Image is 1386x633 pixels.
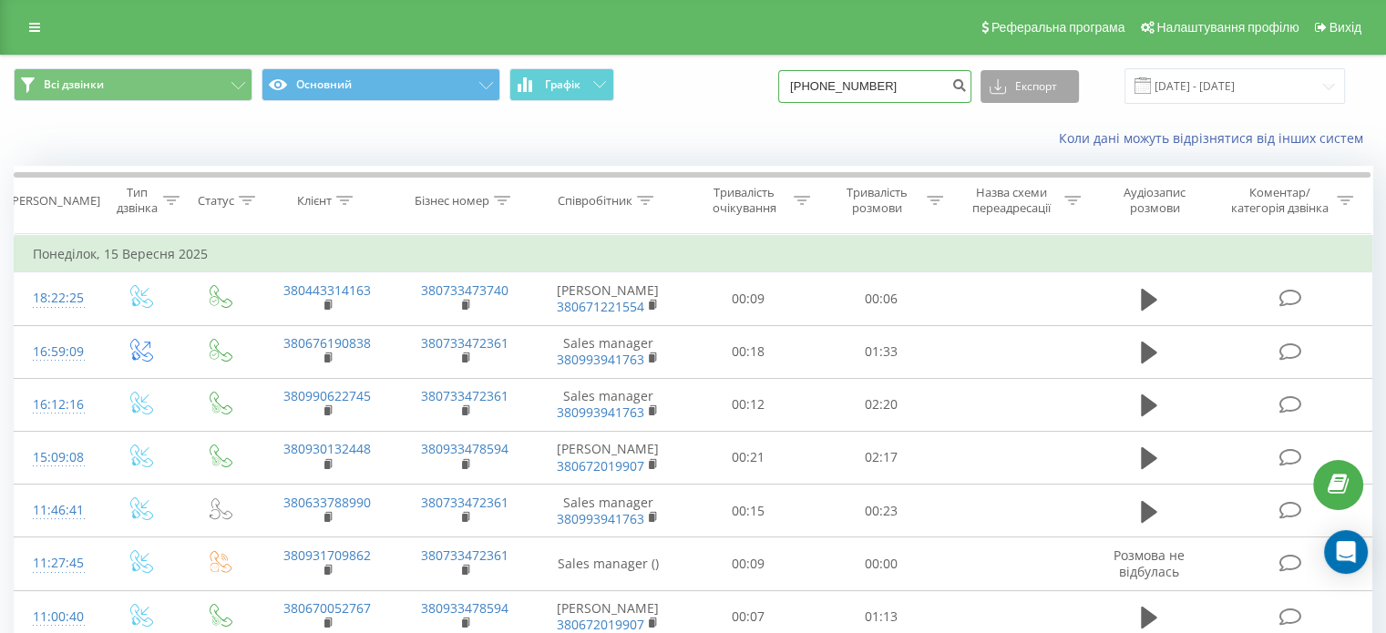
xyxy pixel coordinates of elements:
[815,272,947,325] td: 00:06
[33,387,81,423] div: 16:12:16
[557,457,644,475] a: 380672019907
[421,599,508,617] a: 380933478594
[699,185,790,216] div: Тривалість очікування
[557,298,644,315] a: 380671221554
[558,193,632,209] div: Співробітник
[815,378,947,431] td: 02:20
[415,193,489,209] div: Бізнес номер
[33,440,81,475] div: 15:09:08
[8,193,100,209] div: [PERSON_NAME]
[262,68,500,101] button: Основний
[815,325,947,378] td: 01:33
[1330,20,1361,35] span: Вихід
[283,281,371,299] a: 380443314163
[534,485,683,537] td: Sales manager
[683,537,815,590] td: 00:09
[534,325,683,378] td: Sales manager
[283,546,371,564] a: 380931709862
[33,546,81,581] div: 11:27:45
[198,193,234,209] div: Статус
[15,236,1372,272] td: Понеділок, 15 Вересня 2025
[683,272,815,325] td: 00:09
[421,387,508,404] a: 380733472361
[1324,530,1368,574] div: Open Intercom Messenger
[683,485,815,537] td: 00:15
[683,431,815,484] td: 00:21
[297,193,332,209] div: Клієнт
[1114,546,1185,580] span: Розмова не відбулась
[44,77,104,92] span: Всі дзвінки
[815,485,947,537] td: 00:23
[283,440,371,457] a: 380930132448
[283,599,371,617] a: 380670052767
[33,334,81,370] div: 16:59:09
[14,68,252,101] button: Всі дзвінки
[545,78,580,91] span: Графік
[557,510,644,527] a: 380993941763
[683,325,815,378] td: 00:18
[815,431,947,484] td: 02:17
[534,537,683,590] td: Sales manager ()
[33,281,81,316] div: 18:22:25
[1102,185,1208,216] div: Аудіозапис розмови
[283,334,371,352] a: 380676190838
[283,387,371,404] a: 380990622745
[421,494,508,511] a: 380733472361
[421,334,508,352] a: 380733472361
[534,378,683,431] td: Sales manager
[1226,185,1332,216] div: Коментар/категорія дзвінка
[683,378,815,431] td: 00:12
[964,185,1060,216] div: Назва схеми переадресації
[534,272,683,325] td: [PERSON_NAME]
[115,185,158,216] div: Тип дзвінка
[778,70,971,103] input: Пошук за номером
[991,20,1125,35] span: Реферальна програма
[557,403,644,421] a: 380993941763
[33,493,81,528] div: 11:46:41
[421,440,508,457] a: 380933478594
[557,616,644,633] a: 380672019907
[831,185,922,216] div: Тривалість розмови
[980,70,1079,103] button: Експорт
[1059,129,1372,147] a: Коли дані можуть відрізнятися вiд інших систем
[283,494,371,511] a: 380633788990
[815,537,947,590] td: 00:00
[509,68,614,101] button: Графік
[1156,20,1299,35] span: Налаштування профілю
[421,281,508,299] a: 380733473740
[557,351,644,368] a: 380993941763
[534,431,683,484] td: [PERSON_NAME]
[421,546,508,564] a: 380733472361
